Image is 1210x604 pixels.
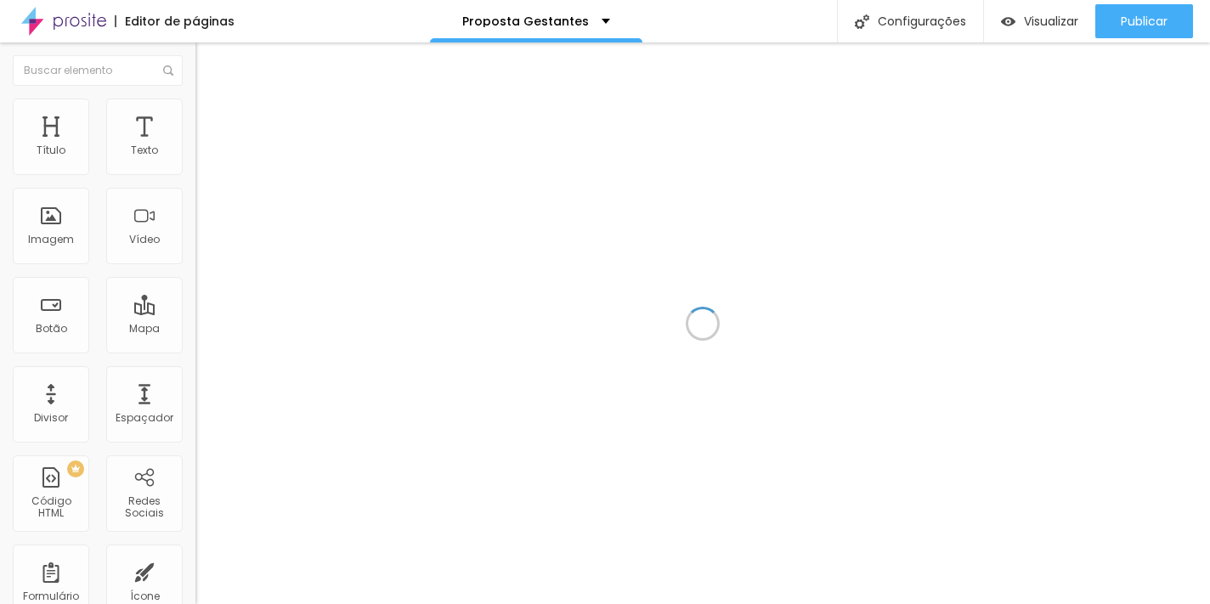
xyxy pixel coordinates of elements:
[28,234,74,246] div: Imagem
[23,590,79,602] div: Formulário
[37,144,65,156] div: Título
[1001,14,1015,29] img: view-1.svg
[1095,4,1193,38] button: Publicar
[1121,14,1168,28] span: Publicar
[115,15,235,27] div: Editor de páginas
[34,412,68,424] div: Divisor
[129,234,160,246] div: Vídeo
[163,65,173,76] img: Icone
[13,55,183,86] input: Buscar elemento
[17,495,84,520] div: Código HTML
[1024,14,1078,28] span: Visualizar
[131,144,158,156] div: Texto
[36,323,67,335] div: Botão
[129,323,160,335] div: Mapa
[462,15,589,27] p: Proposta Gestantes
[110,495,178,520] div: Redes Sociais
[116,412,173,424] div: Espaçador
[984,4,1095,38] button: Visualizar
[130,590,160,602] div: Ícone
[855,14,869,29] img: Icone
